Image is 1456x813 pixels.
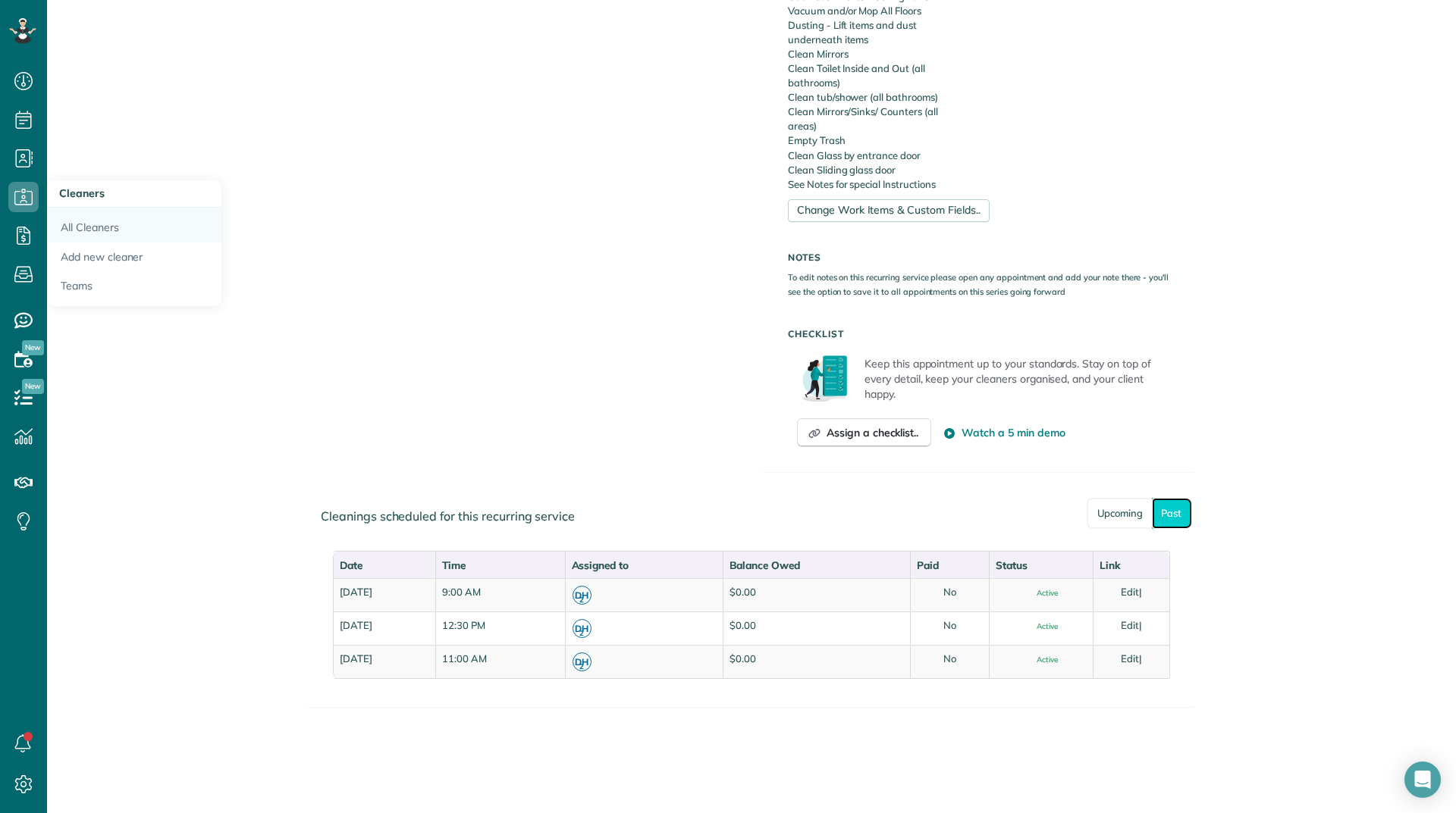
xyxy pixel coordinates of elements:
small: 2 [573,593,591,608]
td: [DATE] [333,611,435,645]
span: New [22,379,44,394]
a: Edit [1121,652,1139,664]
a: Change Work Items & Custom Fields.. [788,199,990,222]
td: 11:00 AM [435,645,565,678]
h5: Notes [788,252,1170,262]
a: Past [1152,498,1192,529]
td: | [1093,578,1169,611]
a: All Cleaners [47,208,221,242]
div: Open Intercom Messenger [1404,761,1441,798]
td: [DATE] [333,578,435,611]
td: $0.00 [723,645,910,678]
a: Add new cleaner [47,242,221,272]
div: Balance Owed [730,558,904,573]
li: Clean tub/shower (all bathrooms) [788,90,968,105]
td: [DATE] [333,645,435,678]
span: DH [573,586,591,605]
div: Cleanings scheduled for this recurring service [309,496,1194,537]
td: $0.00 [723,578,910,611]
span: Active [1025,656,1058,664]
li: Clean Mirrors [788,47,968,61]
span: Cleaners [59,186,105,200]
small: 2 [573,627,591,641]
td: 9:00 AM [435,578,565,611]
span: DH [573,652,591,671]
a: Teams [47,271,221,306]
li: See Notes for special Instructions [788,177,968,192]
td: | [1093,611,1169,645]
span: DH [573,619,591,638]
h5: Checklist [788,329,1170,339]
a: Edit [1121,619,1139,631]
li: Clean Sliding glass door [788,163,968,177]
div: Paid [917,558,982,573]
td: 12:30 PM [435,611,565,645]
li: Clean Toilet Inside and Out (all bathrooms) [788,61,968,90]
span: Active [1025,589,1058,597]
td: No [910,578,988,611]
small: To edit notes on this recurring service please open any appointment and add your note there - you... [788,272,1169,297]
td: No [910,611,988,645]
span: Active [1025,623,1058,630]
li: Dusting - Lift items and dust underneath items [788,18,968,47]
a: Upcoming [1087,498,1152,529]
li: Empty Trash [788,133,968,148]
span: New [22,340,44,355]
a: Edit [1121,586,1139,598]
td: $0.00 [723,611,910,645]
div: Time [442,558,559,573]
div: Date [340,558,429,573]
div: Status [996,558,1087,573]
li: Clean Glass by entrance door [788,149,968,163]
li: Vacuum and/or Mop All Floors [788,4,968,18]
div: Assigned to [572,558,717,573]
li: Clean Mirrors/Sinks/ Counters (all areas) [788,105,968,133]
td: No [910,645,988,678]
div: Link [1100,558,1163,573]
td: | [1093,645,1169,678]
small: 2 [573,660,591,674]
